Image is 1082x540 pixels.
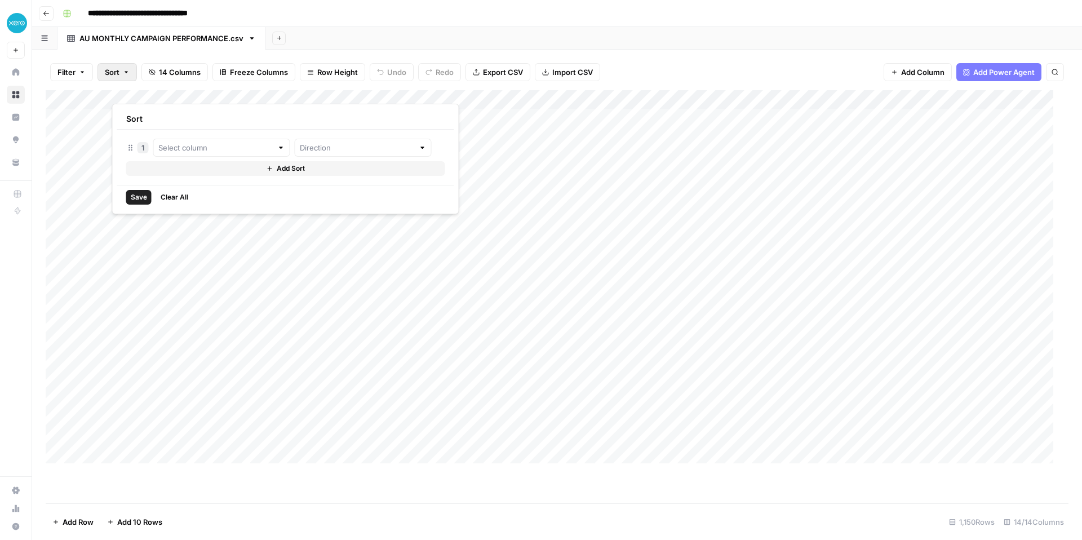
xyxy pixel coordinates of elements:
[79,33,243,44] div: AU MONTHLY CAMPAIGN PERFORMANCE.csv
[387,67,406,78] span: Undo
[7,499,25,517] a: Usage
[7,13,27,33] img: XeroOps Logo
[956,63,1041,81] button: Add Power Agent
[100,513,169,531] button: Add 10 Rows
[370,63,414,81] button: Undo
[159,67,201,78] span: 14 Columns
[126,190,152,205] button: Save
[7,9,25,37] button: Workspace: XeroOps
[63,516,94,528] span: Add Row
[7,153,25,171] a: Your Data
[161,192,188,202] span: Clear All
[552,67,593,78] span: Import CSV
[7,63,25,81] a: Home
[7,481,25,499] a: Settings
[277,163,305,174] span: Add Sort
[944,513,999,531] div: 1,150 Rows
[46,513,100,531] button: Add Row
[126,139,445,157] div: 1
[884,63,952,81] button: Add Column
[230,67,288,78] span: Freeze Columns
[973,67,1035,78] span: Add Power Agent
[105,67,119,78] span: Sort
[126,161,445,176] button: Add Sort
[97,63,137,81] button: Sort
[158,142,273,153] input: Select column
[117,516,162,528] span: Add 10 Rows
[7,131,25,149] a: Opportunities
[465,63,530,81] button: Export CSV
[535,63,600,81] button: Import CSV
[7,517,25,535] button: Help + Support
[436,67,454,78] span: Redo
[57,67,76,78] span: Filter
[418,63,461,81] button: Redo
[300,142,414,153] input: Direction
[999,513,1068,531] div: 14/14 Columns
[57,27,265,50] a: AU MONTHLY CAMPAIGN PERFORMANCE.csv
[7,108,25,126] a: Insights
[131,192,147,202] span: Save
[901,67,944,78] span: Add Column
[483,67,523,78] span: Export CSV
[317,67,358,78] span: Row Height
[156,190,193,205] button: Clear All
[117,109,454,130] div: Sort
[141,63,208,81] button: 14 Columns
[50,63,93,81] button: Filter
[112,104,459,214] div: Sort
[138,142,149,153] div: 1
[7,86,25,104] a: Browse
[212,63,295,81] button: Freeze Columns
[300,63,365,81] button: Row Height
